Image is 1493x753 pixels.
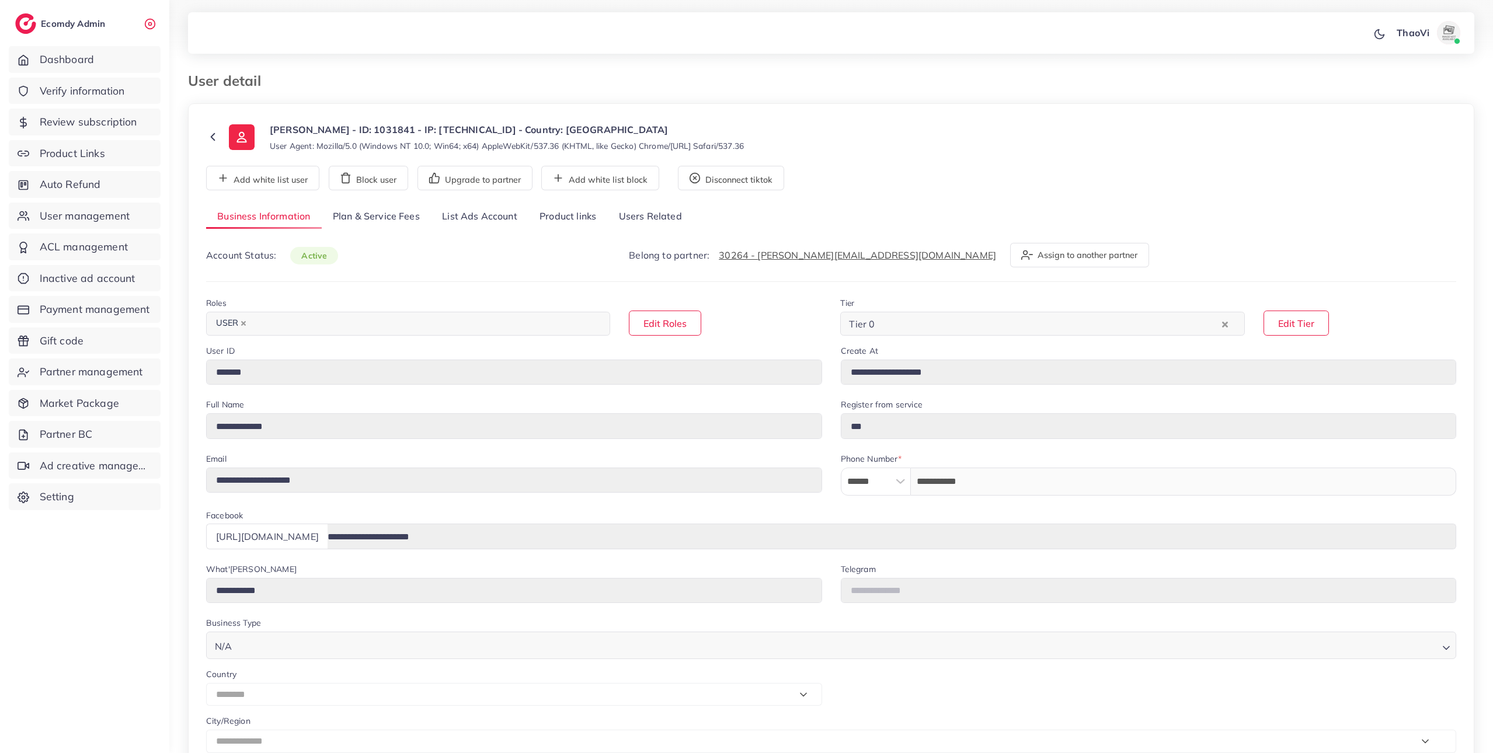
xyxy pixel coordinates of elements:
a: List Ads Account [431,204,528,229]
label: Full Name [206,399,244,410]
span: Ad creative management [40,458,152,473]
a: Business Information [206,204,322,229]
a: logoEcomdy Admin [15,13,108,34]
span: Product Links [40,146,105,161]
span: Tier 0 [847,315,877,333]
label: User ID [206,345,235,357]
p: Belong to partner: [629,248,996,262]
span: active [290,247,338,264]
a: User management [9,203,161,229]
label: What'[PERSON_NAME] [206,563,297,575]
a: Product Links [9,140,161,167]
img: avatar [1437,21,1460,44]
a: Gift code [9,327,161,354]
button: Upgrade to partner [417,166,533,190]
span: Inactive ad account [40,271,135,286]
label: City/Region [206,715,250,727]
small: User Agent: Mozilla/5.0 (Windows NT 10.0; Win64; x64) AppleWebKit/537.36 (KHTML, like Gecko) Chro... [270,140,744,152]
a: Dashboard [9,46,161,73]
label: Tier [840,297,854,309]
span: Partner BC [40,427,93,442]
label: Roles [206,297,227,309]
p: ThaoVi [1397,26,1429,40]
a: Market Package [9,390,161,417]
a: Setting [9,483,161,510]
button: Disconnect tiktok [678,166,784,190]
button: Block user [329,166,408,190]
a: Ad creative management [9,452,161,479]
h2: Ecomdy Admin [41,18,108,29]
label: Business Type [206,617,261,629]
a: Partner BC [9,421,161,448]
span: ACL management [40,239,128,255]
span: User management [40,208,130,224]
button: Edit Roles [629,311,701,336]
span: Auto Refund [40,177,101,192]
a: Review subscription [9,109,161,135]
span: N/A [213,638,234,655]
label: Register from service [841,399,923,410]
img: ic-user-info.36bf1079.svg [229,124,255,150]
img: logo [15,13,36,34]
a: ThaoViavatar [1390,21,1465,44]
input: Search for option [235,635,1438,655]
button: Deselect USER [241,320,246,326]
label: Create At [841,345,878,357]
a: Verify information [9,78,161,104]
a: Product links [528,204,607,229]
span: Verify information [40,83,125,99]
a: 30264 - [PERSON_NAME][EMAIL_ADDRESS][DOMAIN_NAME] [719,249,996,261]
a: Auto Refund [9,171,161,198]
a: Plan & Service Fees [322,204,431,229]
a: Inactive ad account [9,265,161,292]
span: Review subscription [40,114,137,130]
div: [URL][DOMAIN_NAME] [206,524,328,549]
label: Email [206,453,227,465]
input: Search for option [878,315,1219,333]
span: Dashboard [40,52,94,67]
a: Users Related [607,204,692,229]
h3: User detail [188,72,270,89]
div: Search for option [840,312,1244,336]
p: [PERSON_NAME] - ID: 1031841 - IP: [TECHNICAL_ID] - Country: [GEOGRAPHIC_DATA] [270,123,744,137]
a: ACL management [9,233,161,260]
span: Setting [40,489,74,504]
label: Phone Number [841,453,902,465]
p: Account Status: [206,248,338,263]
input: Search for option [253,315,595,333]
span: Partner management [40,364,143,379]
button: Clear Selected [1222,317,1228,330]
button: Add white list user [206,166,319,190]
span: USER [211,315,252,332]
label: Telegram [841,563,876,575]
label: Facebook [206,510,243,521]
a: Partner management [9,358,161,385]
button: Edit Tier [1264,311,1329,336]
button: Add white list block [541,166,659,190]
span: Market Package [40,396,119,411]
button: Assign to another partner [1010,243,1149,267]
label: Country [206,668,236,680]
div: Search for option [206,312,610,336]
div: Search for option [206,632,1456,659]
span: Gift code [40,333,83,348]
span: Payment management [40,302,150,317]
a: Payment management [9,296,161,323]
